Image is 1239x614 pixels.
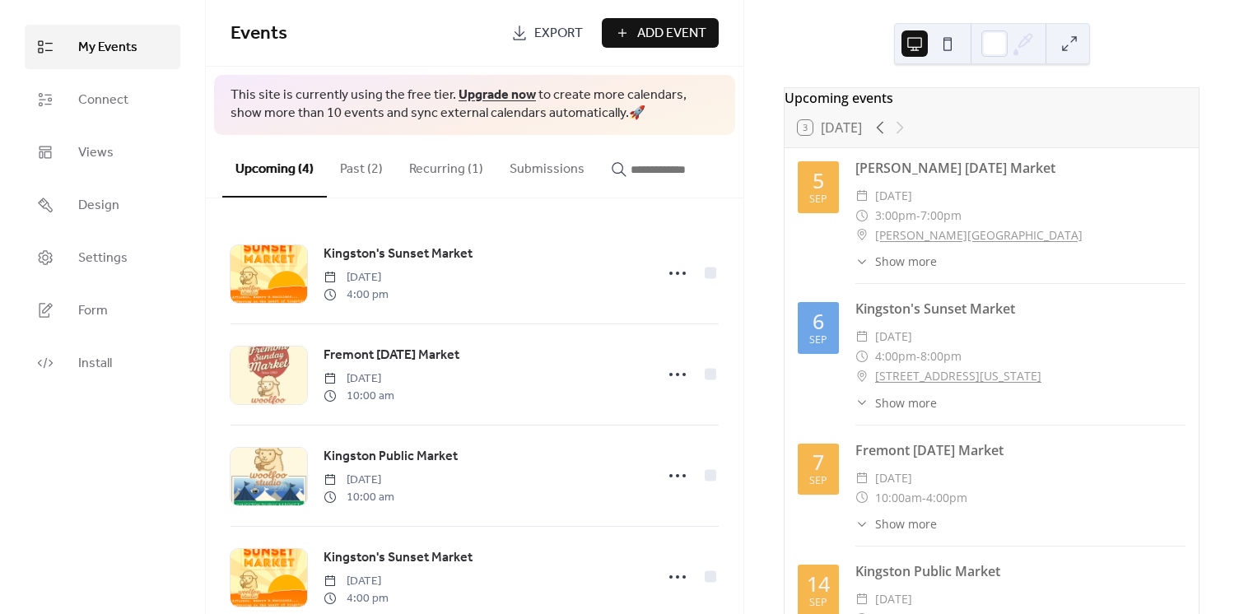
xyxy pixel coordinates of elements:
span: [DATE] [324,573,389,590]
span: Show more [875,515,937,533]
div: ​ [855,347,869,366]
div: 7 [813,452,824,472]
div: Sep [809,598,827,608]
span: Kingston Public Market [324,447,458,467]
div: 6 [813,311,824,332]
button: ​Show more [855,253,937,270]
a: Kingston Public Market [324,446,458,467]
button: Add Event [602,18,719,48]
span: Settings [78,249,128,268]
span: Fremont [DATE] Market [324,346,459,365]
span: Kingston's Sunset Market [324,244,473,264]
span: Show more [875,394,937,412]
a: Kingston's Sunset Market [324,547,473,569]
a: [PERSON_NAME][GEOGRAPHIC_DATA] [875,226,1083,245]
a: Connect [25,77,180,122]
a: Settings [25,235,180,280]
div: ​ [855,206,869,226]
div: ​ [855,468,869,488]
button: ​Show more [855,515,937,533]
span: Show more [875,253,937,270]
a: Design [25,183,180,227]
span: Install [78,354,112,374]
span: - [916,206,920,226]
span: My Events [78,38,137,58]
span: 10:00am [875,488,922,508]
span: Connect [78,91,128,110]
span: 4:00pm [926,488,967,508]
a: Fremont [DATE] Market [324,345,459,366]
button: ​Show more [855,394,937,412]
div: [PERSON_NAME] [DATE] Market [855,158,1185,178]
div: 14 [807,574,830,594]
span: Views [78,143,114,163]
span: - [916,347,920,366]
a: Upgrade now [459,82,536,108]
button: Upcoming (4) [222,135,327,198]
div: ​ [855,515,869,533]
span: [DATE] [324,472,394,489]
span: Export [534,24,583,44]
span: Design [78,196,119,216]
button: Recurring (1) [396,135,496,196]
span: [DATE] [875,186,912,206]
span: Kingston's Sunset Market [324,548,473,568]
div: Upcoming events [785,88,1199,108]
button: Past (2) [327,135,396,196]
a: Install [25,341,180,385]
div: ​ [855,366,869,386]
span: 4:00 pm [324,590,389,607]
span: [DATE] [324,269,389,286]
div: ​ [855,327,869,347]
span: This site is currently using the free tier. to create more calendars, show more than 10 events an... [231,86,719,123]
div: Sep [809,194,827,205]
span: 10:00 am [324,489,394,506]
div: Kingston's Sunset Market [855,299,1185,319]
a: Export [499,18,595,48]
span: Form [78,301,108,321]
span: 3:00pm [875,206,916,226]
a: Form [25,288,180,333]
span: 8:00pm [920,347,962,366]
span: [DATE] [875,327,912,347]
div: ​ [855,394,869,412]
span: [DATE] [875,468,912,488]
span: 4:00pm [875,347,916,366]
div: Fremont [DATE] Market [855,440,1185,460]
span: [DATE] [875,589,912,609]
div: Sep [809,476,827,486]
span: - [922,488,926,508]
button: Submissions [496,135,598,196]
div: ​ [855,488,869,508]
a: [STREET_ADDRESS][US_STATE] [875,366,1041,386]
div: 5 [813,170,824,191]
span: Add Event [637,24,706,44]
div: ​ [855,226,869,245]
div: Kingston Public Market [855,561,1185,581]
div: ​ [855,186,869,206]
span: Events [231,16,287,52]
div: Sep [809,335,827,346]
div: ​ [855,253,869,270]
span: [DATE] [324,370,394,388]
span: 10:00 am [324,388,394,405]
span: 4:00 pm [324,286,389,304]
span: 7:00pm [920,206,962,226]
div: ​ [855,589,869,609]
a: Views [25,130,180,174]
a: My Events [25,25,180,69]
a: Kingston's Sunset Market [324,244,473,265]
